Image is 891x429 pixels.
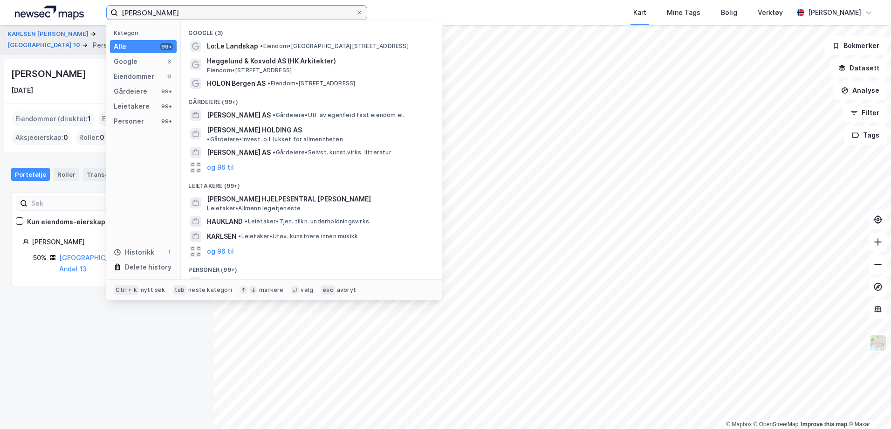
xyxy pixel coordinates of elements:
[7,41,82,50] button: [GEOGRAPHIC_DATA] 10
[181,22,442,39] div: Google (3)
[844,126,887,145] button: Tags
[758,7,783,18] div: Verktøy
[207,147,271,158] span: [PERSON_NAME] AS
[207,125,302,136] span: [PERSON_NAME] HOLDING AS
[173,285,187,295] div: tab
[245,218,247,225] span: •
[273,111,404,119] span: Gårdeiere • Utl. av egen/leid fast eiendom el.
[843,104,887,122] button: Filter
[207,216,243,227] span: HAUKLAND
[27,216,105,228] div: Kun eiendoms-eierskap
[114,29,177,36] div: Kategori
[165,249,173,256] div: 1
[238,233,358,240] span: Leietaker • Utøv. kunstnere innen musikk
[75,130,108,145] div: Roller :
[160,118,173,125] div: 99+
[830,59,887,77] button: Datasett
[259,286,283,294] div: markere
[869,334,887,352] img: Z
[207,55,431,67] span: Heggelund & Koxvold AS (HK Arkitekter)
[808,7,861,18] div: [PERSON_NAME]
[207,41,258,52] span: Lo:Le Landskap
[160,43,173,50] div: 99+
[118,6,356,20] input: Søk på adresse, matrikkel, gårdeiere, leietakere eller personer
[7,29,90,39] button: KARLSEN [PERSON_NAME]
[100,132,104,143] span: 0
[207,231,236,242] span: KARLSEN
[667,7,700,18] div: Mine Tags
[98,111,188,126] div: Eiendommer (Indirekte) :
[59,254,182,273] a: [GEOGRAPHIC_DATA], 219/259/0/133 - Andel 13
[114,86,147,97] div: Gårdeiere
[844,384,891,429] iframe: Chat Widget
[32,236,192,248] div: [PERSON_NAME]
[207,194,431,205] span: [PERSON_NAME] HJELPESENTRAL [PERSON_NAME]
[141,286,165,294] div: nytt søk
[754,421,799,428] a: OpenStreetMap
[207,110,271,121] span: [PERSON_NAME] AS
[188,286,232,294] div: neste kategori
[260,42,408,50] span: Eiendom • [GEOGRAPHIC_DATA][STREET_ADDRESS]
[633,7,646,18] div: Kart
[114,247,154,258] div: Historikk
[260,42,263,49] span: •
[160,103,173,110] div: 99+
[337,286,356,294] div: avbryt
[273,111,275,118] span: •
[207,67,292,74] span: Eiendom • [STREET_ADDRESS]
[273,149,391,156] span: Gårdeiere • Selvst. kunst.virks. litteratur
[114,285,139,295] div: Ctrl + k
[83,168,147,181] div: Transaksjoner
[11,168,50,181] div: Portefølje
[27,196,130,210] input: Søk
[301,286,313,294] div: velg
[238,233,241,240] span: •
[207,277,260,289] span: [PERSON_NAME]
[125,262,171,273] div: Delete history
[12,130,72,145] div: Aksjeeierskap :
[321,285,335,295] div: esc
[15,6,84,20] img: logo.a4113a55bc3d86da70a041830d287a7e.svg
[181,175,442,192] div: Leietakere (99+)
[207,78,266,89] span: HOLON Bergen AS
[721,7,737,18] div: Bolig
[93,40,115,51] div: Person
[267,80,270,87] span: •
[11,66,88,81] div: [PERSON_NAME]
[88,113,91,125] span: 1
[181,91,442,108] div: Gårdeiere (99+)
[12,111,95,126] div: Eiendommer (direkte) :
[114,101,150,112] div: Leietakere
[726,421,752,428] a: Mapbox
[114,56,137,67] div: Google
[63,132,68,143] span: 0
[207,136,210,143] span: •
[114,71,154,82] div: Eiendommer
[207,205,301,212] span: Leietaker • Allmenn legetjeneste
[824,36,887,55] button: Bokmerker
[160,88,173,95] div: 99+
[801,421,847,428] a: Improve this map
[844,384,891,429] div: Kontrollprogram for chat
[165,58,173,65] div: 3
[54,168,79,181] div: Roller
[267,80,355,87] span: Eiendom • [STREET_ADDRESS]
[114,41,126,52] div: Alle
[11,85,33,96] div: [DATE]
[114,116,144,127] div: Personer
[273,149,275,156] span: •
[207,246,234,257] button: og 96 til
[245,218,370,225] span: Leietaker • Tjen. tilkn. underholdningsvirks.
[33,252,47,263] div: 50%
[207,162,234,173] button: og 96 til
[181,259,442,276] div: Personer (99+)
[833,81,887,100] button: Analyse
[207,136,343,143] span: Gårdeiere • Invest. o.l. lukket for allmennheten
[165,73,173,80] div: 0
